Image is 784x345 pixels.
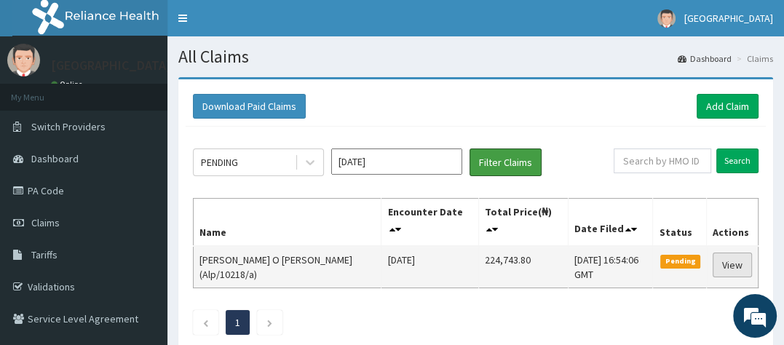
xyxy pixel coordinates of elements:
th: Name [194,199,381,247]
li: Claims [733,52,773,65]
span: Claims [31,216,60,229]
button: Download Paid Claims [193,94,306,119]
div: Minimize live chat window [239,7,274,42]
img: d_794563401_company_1708531726252_794563401 [27,73,59,109]
a: Online [51,79,86,90]
input: Select Month and Year [331,148,462,175]
span: Dashboard [31,152,79,165]
h1: All Claims [178,47,773,66]
span: [GEOGRAPHIC_DATA] [684,12,773,25]
td: [DATE] [381,246,478,288]
td: [PERSON_NAME] O [PERSON_NAME] (Alp/10218/a) [194,246,381,288]
div: Chat with us now [76,82,245,100]
span: Tariffs [31,248,58,261]
input: Search [716,148,759,173]
th: Encounter Date [381,199,478,247]
button: Filter Claims [470,148,542,176]
p: [GEOGRAPHIC_DATA] [51,59,171,72]
span: Switch Providers [31,120,106,133]
textarea: Type your message and hit 'Enter' [7,208,277,259]
th: Status [653,199,707,247]
span: We're online! [84,89,201,236]
a: Next page [266,316,273,329]
img: User Image [7,44,40,76]
a: View [713,253,752,277]
input: Search by HMO ID [614,148,711,173]
a: Dashboard [678,52,732,65]
td: [DATE] 16:54:06 GMT [569,246,653,288]
a: Page 1 is your current page [235,316,240,329]
th: Actions [706,199,758,247]
th: Date Filed [569,199,653,247]
a: Add Claim [697,94,759,119]
img: User Image [657,9,676,28]
div: PENDING [201,155,238,170]
span: Pending [660,255,700,268]
th: Total Price(₦) [478,199,569,247]
td: 224,743.80 [478,246,569,288]
a: Previous page [202,316,209,329]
